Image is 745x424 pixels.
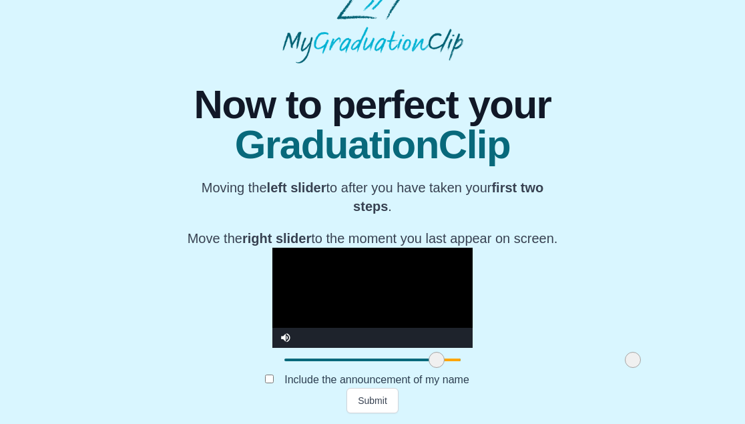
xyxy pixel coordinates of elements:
[242,231,311,246] b: right slider
[186,125,559,165] span: GraduationClip
[267,180,326,195] b: left slider
[272,248,473,348] div: Video Player
[186,85,559,125] span: Now to perfect your
[274,369,480,391] label: Include the announcement of my name
[186,229,559,248] p: Move the to the moment you last appear on screen.
[186,178,559,216] p: Moving the to after you have taken your .
[353,180,543,214] b: first two steps
[272,328,299,348] button: Mute
[346,388,399,413] button: Submit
